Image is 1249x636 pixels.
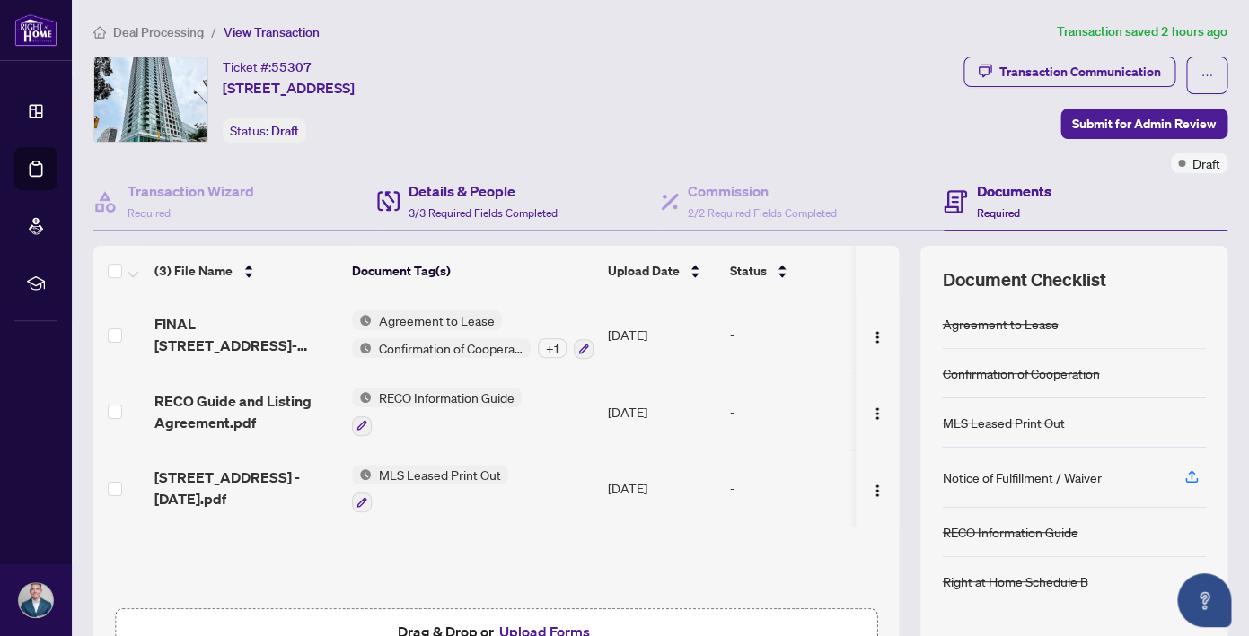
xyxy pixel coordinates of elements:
[372,338,531,358] span: Confirmation of Cooperation
[863,474,892,502] button: Logo
[154,313,338,356] span: FINAL [STREET_ADDRESS]- Agreement.pdf
[223,57,312,77] div: Ticket #:
[870,330,884,344] img: Logo
[409,180,558,202] h4: Details & People
[372,310,502,330] span: Agreement to Lease
[1201,69,1213,82] span: ellipsis
[1177,573,1231,627] button: Open asap
[538,338,567,358] div: + 1
[942,413,1064,432] div: MLS Leased Print Out
[128,180,254,202] h4: Transaction Wizard
[870,484,884,498] img: Logo
[942,522,1077,542] div: RECO Information Guide
[1192,153,1220,173] span: Draft
[271,59,312,75] span: 55307
[942,363,1099,383] div: Confirmation of Cooperation
[688,180,837,202] h4: Commission
[19,583,53,617] img: Profile Icon
[942,467,1101,487] div: Notice of Fulfillment / Waiver
[93,26,106,39] span: home
[976,180,1051,202] h4: Documents
[963,57,1175,87] button: Transaction Communication
[688,206,837,220] span: 2/2 Required Fields Completed
[601,373,723,450] td: [DATE]
[211,22,216,42] li: /
[409,206,558,220] span: 3/3 Required Fields Completed
[1072,109,1216,138] span: Submit for Admin Review
[863,320,892,349] button: Logo
[730,478,868,498] div: -
[942,267,1105,292] span: Document Checklist
[863,397,892,426] button: Logo
[271,123,299,139] span: Draft
[730,325,868,344] div: -
[729,261,766,281] span: Status
[976,206,1019,220] span: Required
[345,246,600,296] th: Document Tag(s)
[154,466,338,510] span: [STREET_ADDRESS] - [DATE].pdf
[870,406,884,421] img: Logo
[372,465,508,484] span: MLS Leased Print Out
[128,206,171,220] span: Required
[352,310,372,330] img: Status Icon
[999,57,1161,86] div: Transaction Communication
[601,296,723,373] td: [DATE]
[600,246,722,296] th: Upload Date
[722,246,875,296] th: Status
[223,118,306,143] div: Status:
[352,338,372,358] img: Status Icon
[942,314,1058,334] div: Agreement to Lease
[607,261,679,281] span: Upload Date
[352,388,372,407] img: Status Icon
[372,388,522,407] span: RECO Information Guide
[352,465,508,513] button: Status IconMLS Leased Print Out
[154,390,338,433] span: RECO Guide and Listing Agreement.pdf
[942,571,1087,591] div: Right at Home Schedule B
[601,450,723,527] td: [DATE]
[352,465,372,484] img: Status Icon
[224,24,320,40] span: View Transaction
[154,261,233,281] span: (3) File Name
[730,402,868,422] div: -
[1057,22,1227,42] article: Transaction saved 2 hours ago
[1060,109,1227,139] button: Submit for Admin Review
[352,388,522,436] button: Status IconRECO Information Guide
[14,13,57,47] img: logo
[223,77,355,99] span: [STREET_ADDRESS]
[352,310,594,359] button: Status IconAgreement to LeaseStatus IconConfirmation of Cooperation+1
[113,24,204,40] span: Deal Processing
[147,246,345,296] th: (3) File Name
[94,57,207,142] img: IMG-C12425176_1.jpg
